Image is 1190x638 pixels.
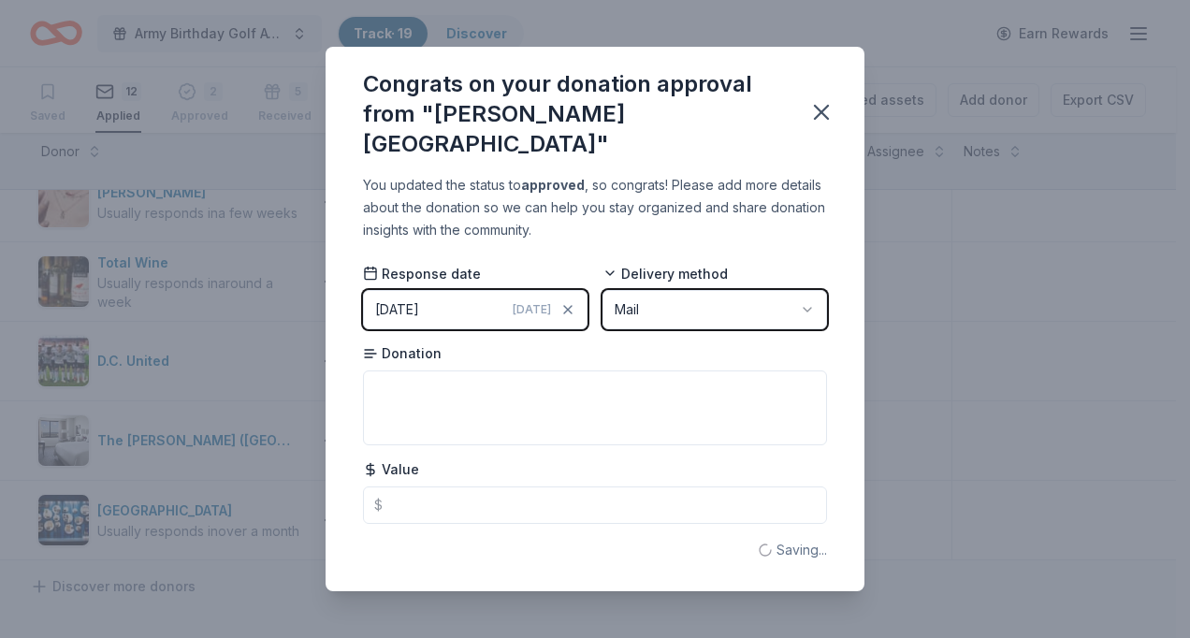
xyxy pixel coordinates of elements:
[363,460,419,479] span: Value
[602,265,728,283] span: Delivery method
[363,265,481,283] span: Response date
[363,69,786,159] div: Congrats on your donation approval from "[PERSON_NAME][GEOGRAPHIC_DATA]"
[363,290,588,329] button: [DATE][DATE]
[363,344,442,363] span: Donation
[375,298,419,321] div: [DATE]
[513,302,551,317] span: [DATE]
[363,174,827,241] div: You updated the status to , so congrats! Please add more details about the donation so we can hel...
[521,177,585,193] b: approved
